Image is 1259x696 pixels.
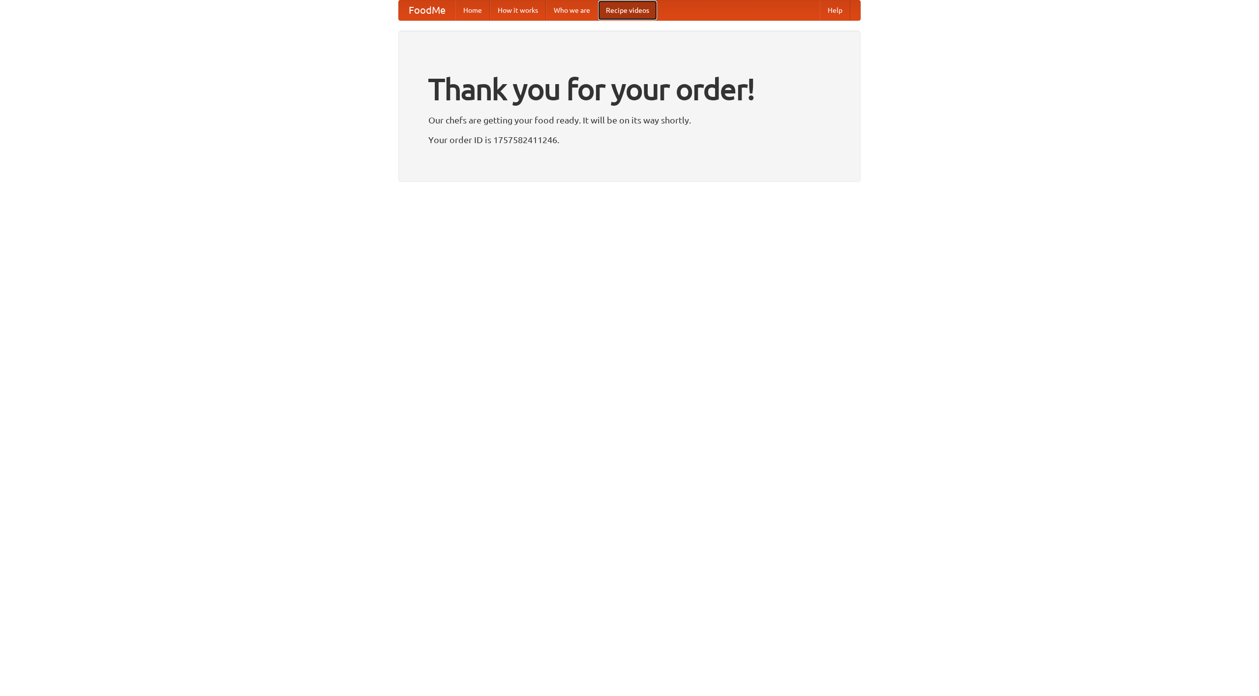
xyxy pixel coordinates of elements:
a: FoodMe [399,0,455,20]
a: Help [820,0,850,20]
p: Our chefs are getting your food ready. It will be on its way shortly. [428,113,831,127]
a: Home [455,0,490,20]
a: How it works [490,0,546,20]
a: Who we are [546,0,598,20]
h1: Thank you for your order! [428,65,831,113]
a: Recipe videos [598,0,657,20]
p: Your order ID is 1757582411246. [428,132,831,147]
